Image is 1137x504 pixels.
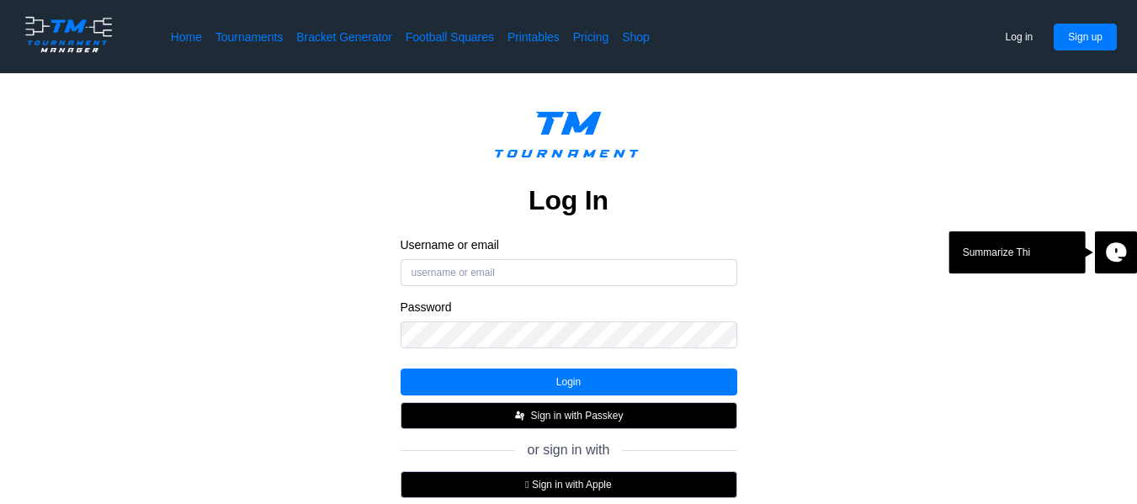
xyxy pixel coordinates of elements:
[171,29,202,45] a: Home
[406,29,494,45] a: Football Squares
[573,29,608,45] a: Pricing
[215,29,283,45] a: Tournaments
[401,471,737,498] button:  Sign in with Apple
[401,237,737,252] label: Username or email
[401,369,737,395] button: Login
[401,300,737,315] label: Password
[401,402,737,429] button: Sign in with Passkey
[507,29,560,45] a: Printables
[296,29,392,45] a: Bracket Generator
[481,100,656,177] img: logo.ffa97a18e3bf2c7d.png
[1054,24,1117,50] button: Sign up
[528,443,610,458] span: or sign in with
[622,29,650,45] a: Shop
[20,13,117,56] img: logo.ffa97a18e3bf2c7d.png
[513,409,527,422] img: FIDO_Passkey_mark_A_white.b30a49376ae8d2d8495b153dc42f1869.svg
[991,24,1048,50] button: Log in
[401,259,737,286] input: username or email
[529,183,608,217] h2: Log In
